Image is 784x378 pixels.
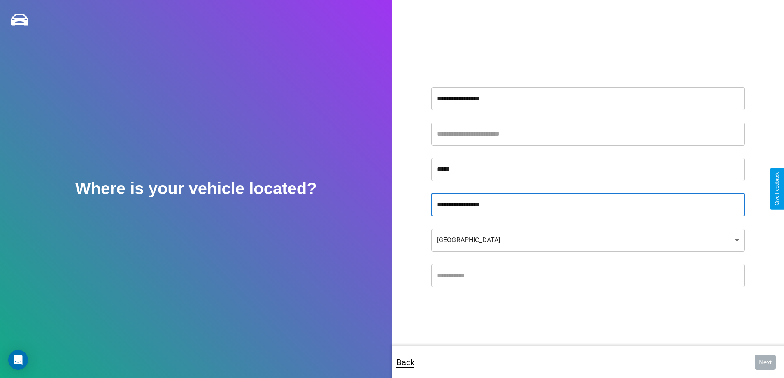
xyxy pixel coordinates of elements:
[431,229,745,252] div: [GEOGRAPHIC_DATA]
[396,355,414,370] p: Back
[75,179,317,198] h2: Where is your vehicle located?
[774,172,780,206] div: Give Feedback
[8,350,28,370] div: Open Intercom Messenger
[755,355,776,370] button: Next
